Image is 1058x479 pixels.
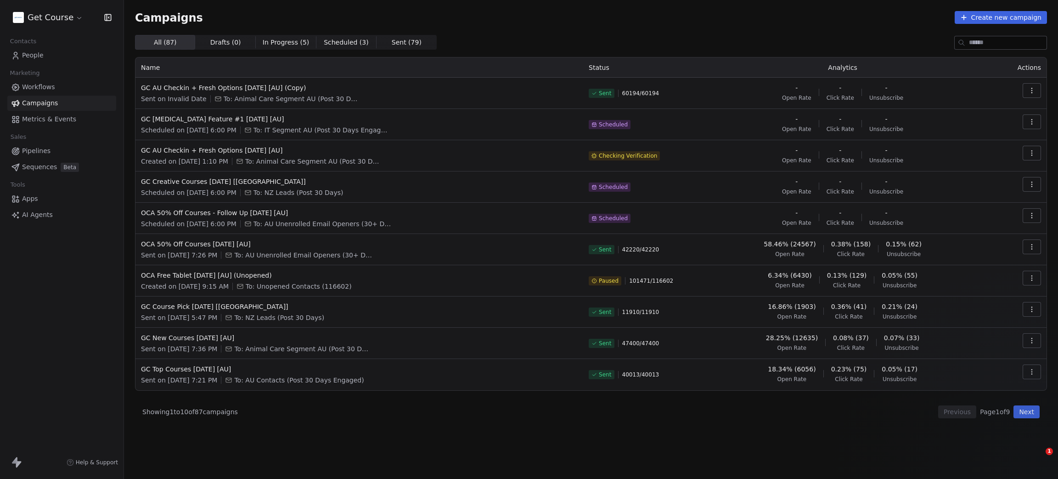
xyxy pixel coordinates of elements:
span: Sales [6,130,30,144]
span: To: IT Segment AU (Post 30 Days Engaged) + 3 more [253,125,391,135]
span: - [839,146,841,155]
span: - [839,114,841,124]
span: Apps [22,194,38,204]
span: GC AU Checkin + Fresh Options [DATE] [AU] (Copy) [141,83,578,92]
span: 18.34% (6056) [768,365,816,374]
th: Status [583,57,698,78]
span: GC Creative Courses [DATE] [[GEOGRAPHIC_DATA]] [141,177,578,186]
span: Sequences [22,162,57,172]
span: 0.15% (62) [886,239,922,249]
span: Sent ( 79 ) [392,38,422,47]
span: Sent [599,308,611,316]
span: 42220 / 42220 [622,246,659,253]
span: Scheduled on [DATE] 6:00 PM [141,125,236,135]
span: Unsubscribe [887,251,921,258]
span: 0.05% (17) [882,365,917,374]
span: - [795,83,798,92]
th: Name [135,57,583,78]
span: Workflows [22,82,55,92]
img: gc-on-white.png [13,12,24,23]
span: GC Top Courses [DATE] [AU] [141,365,578,374]
span: Open Rate [782,188,811,195]
span: Click Rate [827,125,854,133]
span: Scheduled on [DATE] 6:00 PM [141,188,236,197]
span: Click Rate [827,219,854,227]
span: Scheduled [599,121,628,128]
span: GC New Courses [DATE] [AU] [141,333,578,342]
span: 60194 / 60194 [622,90,659,97]
span: Open Rate [777,344,807,352]
span: To: AU Unenrolled Email Openers (30+ Day Old Leads) [253,219,391,228]
span: Open Rate [777,313,807,320]
span: - [885,114,888,124]
th: Actions [987,57,1047,78]
span: Created on [DATE] 1:10 PM [141,157,228,166]
span: 0.36% (41) [831,302,867,311]
span: Scheduled on [DATE] 6:00 PM [141,219,236,228]
span: Help & Support [76,459,118,466]
span: Open Rate [782,125,811,133]
span: To: NZ Leads (Post 30 Days) [234,313,324,322]
span: - [795,146,798,155]
span: Beta [61,163,79,172]
span: Checking Verification [599,152,657,160]
span: Tools [6,178,29,192]
span: In Progress ( 5 ) [263,38,310,47]
span: - [885,146,888,155]
span: 0.21% (24) [882,302,917,311]
span: Open Rate [782,94,811,102]
span: 58.46% (24567) [764,239,816,249]
a: Metrics & Events [7,112,116,127]
span: Click Rate [827,94,854,102]
span: Unsubscribe [884,344,918,352]
span: 0.38% (158) [831,239,871,249]
span: Sent on [DATE] 7:21 PM [141,376,217,385]
span: Sent on [DATE] 5:47 PM [141,313,217,322]
span: 40013 / 40013 [622,371,659,378]
span: Sent on [DATE] 7:36 PM [141,344,217,354]
span: Unsubscribe [883,313,917,320]
a: SequencesBeta [7,160,116,175]
span: - [795,114,798,124]
span: Sent [599,246,611,253]
span: Get Course [28,11,73,23]
span: Sent on [DATE] 7:26 PM [141,251,217,260]
span: To: AU Unenrolled Email Openers (30+ Day Old Leads) [234,251,372,260]
span: Click Rate [833,282,861,289]
span: 0.05% (55) [882,271,917,280]
span: Sent on Invalid Date [141,94,207,103]
span: Unsubscribe [869,219,903,227]
a: AI Agents [7,207,116,222]
span: Unsubscribe [869,94,903,102]
span: Scheduled ( 3 ) [324,38,369,47]
span: 0.08% (37) [833,333,869,342]
span: OCA 50% Off Courses - Follow Up [DATE] [AU] [141,208,578,217]
span: To: Animal Care Segment AU (Post 30 Days Engaged) + 6 more [224,94,361,103]
span: Unsubscribe [883,282,917,289]
span: Open Rate [777,376,807,383]
span: Sent [599,340,611,347]
span: Sent [599,90,611,97]
span: Scheduled [599,215,628,222]
span: Click Rate [837,251,865,258]
span: 0.13% (129) [827,271,867,280]
span: OCA 50% Off Courses [DATE] [AU] [141,239,578,249]
th: Analytics [698,57,987,78]
span: Created on [DATE] 9:15 AM [141,282,229,291]
span: Open Rate [782,219,811,227]
span: Drafts ( 0 ) [210,38,241,47]
button: Create new campaign [955,11,1047,24]
span: 1 [1046,448,1053,455]
span: Click Rate [827,188,854,195]
span: People [22,51,44,60]
a: People [7,48,116,63]
span: Marketing [6,66,44,80]
span: Campaigns [135,11,203,24]
span: 101471 / 116602 [629,277,673,285]
span: GC Course Pick [DATE] [[GEOGRAPHIC_DATA]] [141,302,578,311]
iframe: Intercom live chat [1027,448,1049,470]
span: 28.25% (12635) [766,333,818,342]
a: Campaigns [7,96,116,111]
span: Paused [599,277,619,285]
span: Open Rate [775,282,805,289]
